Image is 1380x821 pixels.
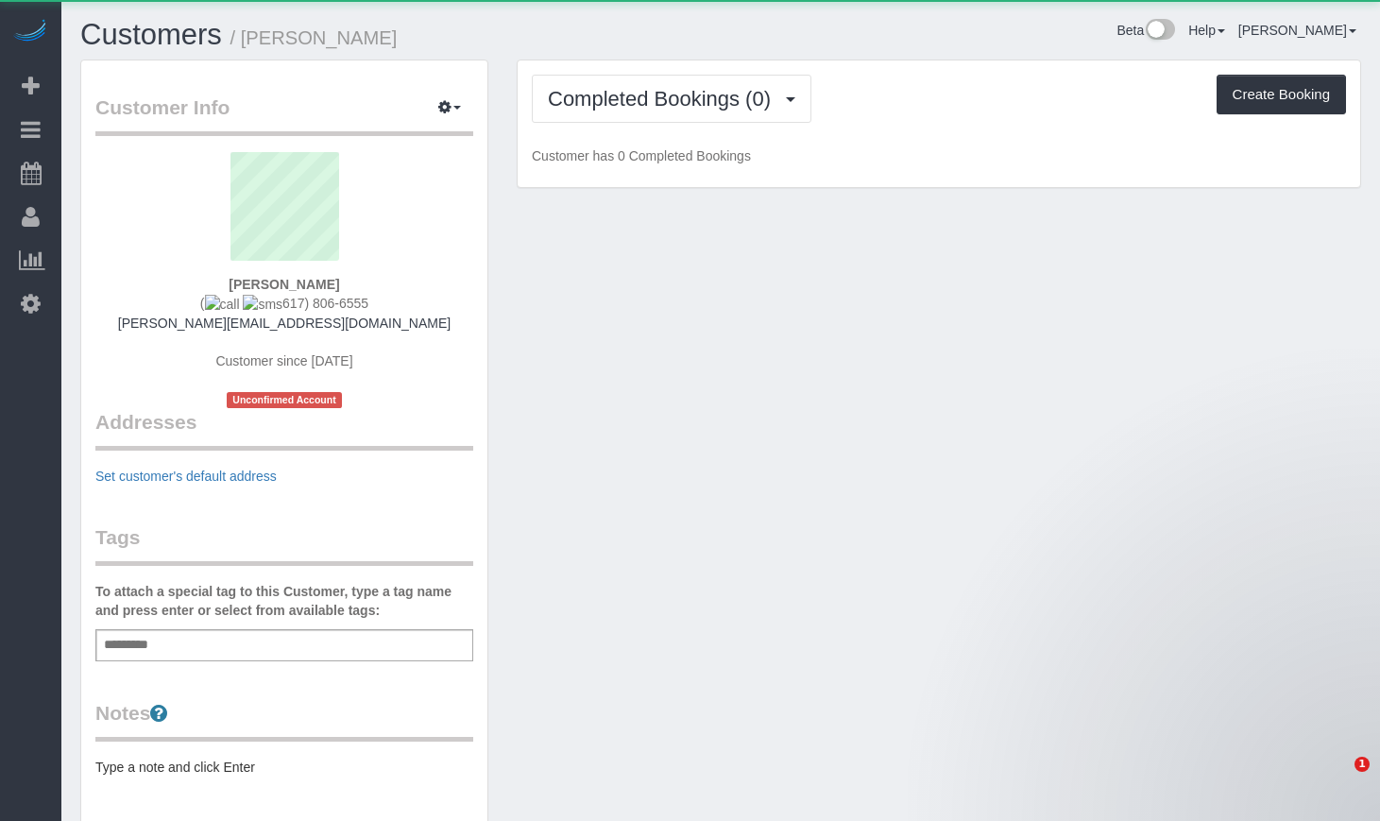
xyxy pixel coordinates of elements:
[11,19,49,45] img: Automaid Logo
[1188,23,1225,38] a: Help
[1238,23,1356,38] a: [PERSON_NAME]
[548,87,780,111] span: Completed Bookings (0)
[200,296,368,311] span: ( 617) 806-6555
[95,469,277,484] a: Set customer's default address
[80,18,222,51] a: Customers
[532,75,811,123] button: Completed Bookings (0)
[95,699,473,742] legend: Notes
[1316,757,1361,802] iframe: Intercom live chat
[215,353,352,368] span: Customer since [DATE]
[227,392,342,408] span: Unconfirmed Account
[118,316,451,331] a: [PERSON_NAME][EMAIL_ADDRESS][DOMAIN_NAME]
[95,758,473,777] pre: Type a note and click Enter
[229,277,339,292] strong: [PERSON_NAME]
[1217,75,1346,114] button: Create Booking
[230,27,398,48] small: / [PERSON_NAME]
[1116,23,1175,38] a: Beta
[1354,757,1370,772] span: 1
[243,295,282,314] img: sms
[95,582,473,620] label: To attach a special tag to this Customer, type a tag name and press enter or select from availabl...
[95,94,473,136] legend: Customer Info
[1144,19,1175,43] img: New interface
[205,295,240,314] img: call
[532,146,1346,165] p: Customer has 0 Completed Bookings
[95,523,473,566] legend: Tags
